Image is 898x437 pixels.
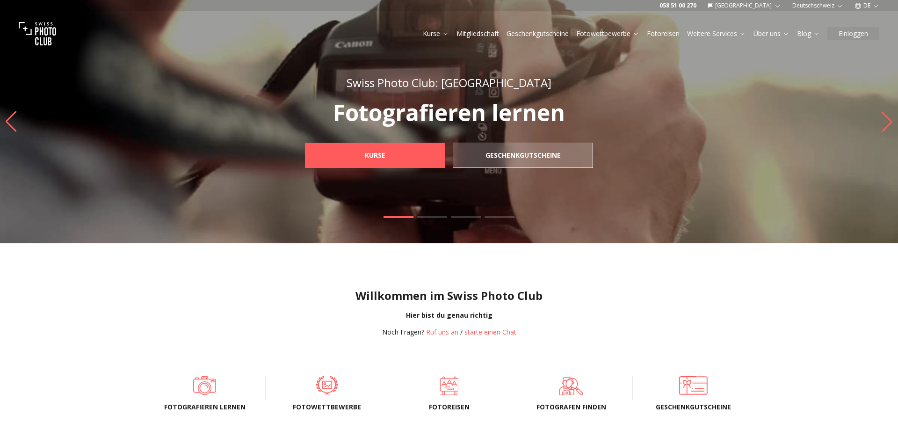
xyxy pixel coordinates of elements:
[647,376,739,395] a: Geschenkgutscheine
[525,376,617,395] a: Fotografen finden
[403,376,495,395] a: Fotoreisen
[797,29,820,38] a: Blog
[382,328,516,337] div: /
[347,75,551,90] span: Swiss Photo Club: [GEOGRAPHIC_DATA]
[643,27,683,40] button: Fotoreisen
[281,402,373,412] span: Fotowettbewerbe
[464,328,516,337] button: starte einen Chat
[647,402,739,412] span: Geschenkgutscheine
[419,27,453,40] button: Kurse
[305,143,445,168] a: Kurse
[753,29,789,38] a: Über uns
[683,27,750,40] button: Weitere Services
[456,29,499,38] a: Mitgliedschaft
[159,376,251,395] a: Fotografieren lernen
[750,27,793,40] button: Über uns
[507,29,569,38] a: Geschenkgutscheine
[659,2,696,9] a: 058 51 00 270
[572,27,643,40] button: Fotowettbewerbe
[382,328,424,336] span: Noch Fragen?
[525,402,617,412] span: Fotografen finden
[647,29,680,38] a: Fotoreisen
[159,402,251,412] span: Fotografieren lernen
[453,27,503,40] button: Mitgliedschaft
[453,143,593,168] a: Geschenkgutscheine
[687,29,746,38] a: Weitere Services
[827,27,879,40] button: Einloggen
[423,29,449,38] a: Kurse
[403,402,495,412] span: Fotoreisen
[485,151,561,160] b: Geschenkgutscheine
[284,102,614,124] p: Fotografieren lernen
[365,151,385,160] b: Kurse
[19,15,56,52] img: Swiss photo club
[7,311,891,320] div: Hier bist du genau richtig
[576,29,639,38] a: Fotowettbewerbe
[281,376,373,395] a: Fotowettbewerbe
[793,27,824,40] button: Blog
[426,328,458,336] a: Ruf uns an
[7,288,891,303] h1: Willkommen im Swiss Photo Club
[503,27,572,40] button: Geschenkgutscheine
